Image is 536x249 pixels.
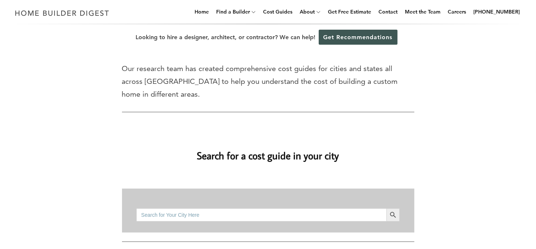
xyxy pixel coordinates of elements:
a: Get Recommendations [319,30,398,45]
h2: Search for a cost guide in your city [59,138,477,163]
p: Our research team has created comprehensive cost guides for cities and states all across [GEOGRAP... [122,62,414,101]
svg: Search [389,211,397,219]
input: Search for Your City Here [136,208,386,222]
img: Home Builder Digest [12,6,112,20]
